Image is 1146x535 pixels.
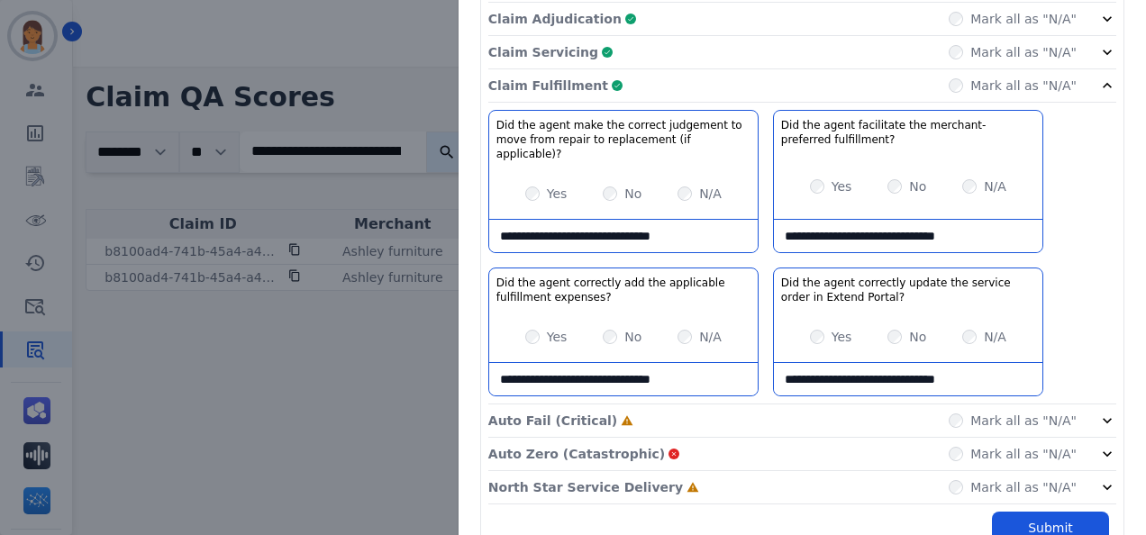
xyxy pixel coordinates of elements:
[970,10,1077,28] label: Mark all as "N/A"
[547,328,568,346] label: Yes
[832,328,852,346] label: Yes
[970,412,1077,430] label: Mark all as "N/A"
[496,276,750,304] h3: Did the agent correctly add the applicable fulfillment expenses?
[699,185,722,203] label: N/A
[970,445,1077,463] label: Mark all as "N/A"
[488,478,683,496] p: North Star Service Delivery
[496,118,750,161] h3: Did the agent make the correct judgement to move from repair to replacement (if applicable)?
[970,478,1077,496] label: Mark all as "N/A"
[984,328,1006,346] label: N/A
[781,118,1035,147] h3: Did the agent facilitate the merchant-preferred fulfillment?
[547,185,568,203] label: Yes
[699,328,722,346] label: N/A
[970,77,1077,95] label: Mark all as "N/A"
[488,77,608,95] p: Claim Fulfillment
[909,177,926,195] label: No
[488,10,622,28] p: Claim Adjudication
[909,328,926,346] label: No
[488,43,598,61] p: Claim Servicing
[488,412,617,430] p: Auto Fail (Critical)
[624,328,641,346] label: No
[970,43,1077,61] label: Mark all as "N/A"
[781,276,1035,304] h3: Did the agent correctly update the service order in Extend Portal?
[624,185,641,203] label: No
[984,177,1006,195] label: N/A
[832,177,852,195] label: Yes
[488,445,665,463] p: Auto Zero (Catastrophic)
